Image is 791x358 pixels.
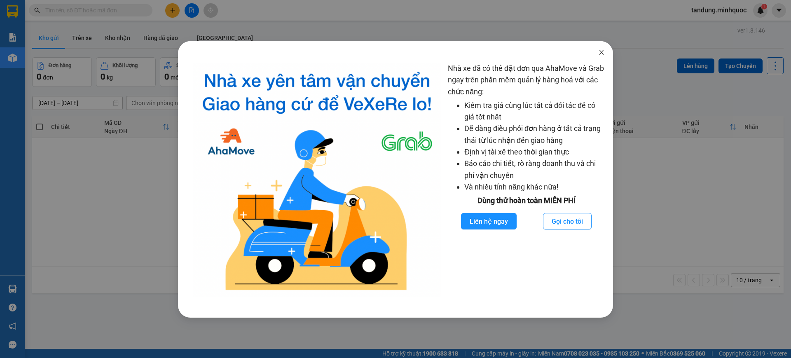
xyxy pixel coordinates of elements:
div: Nhà xe đã có thể đặt đơn qua AhaMove và Grab ngay trên phần mềm quản lý hàng hoá với các chức năng: [448,63,605,297]
span: close [598,49,605,56]
li: Dễ dàng điều phối đơn hàng ở tất cả trạng thái từ lúc nhận đến giao hàng [464,123,605,146]
li: Và nhiều tính năng khác nữa! [464,181,605,193]
li: Báo cáo chi tiết, rõ ràng doanh thu và chi phí vận chuyển [464,158,605,181]
div: Dùng thử hoàn toàn MIỄN PHÍ [448,195,605,206]
li: Định vị tài xế theo thời gian thực [464,146,605,158]
li: Kiểm tra giá cùng lúc tất cả đối tác để có giá tốt nhất [464,100,605,123]
span: Gọi cho tôi [552,216,583,227]
button: Gọi cho tôi [543,213,592,229]
img: logo [193,63,441,297]
span: Liên hệ ngay [470,216,508,227]
button: Close [590,41,613,64]
button: Liên hệ ngay [461,213,517,229]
